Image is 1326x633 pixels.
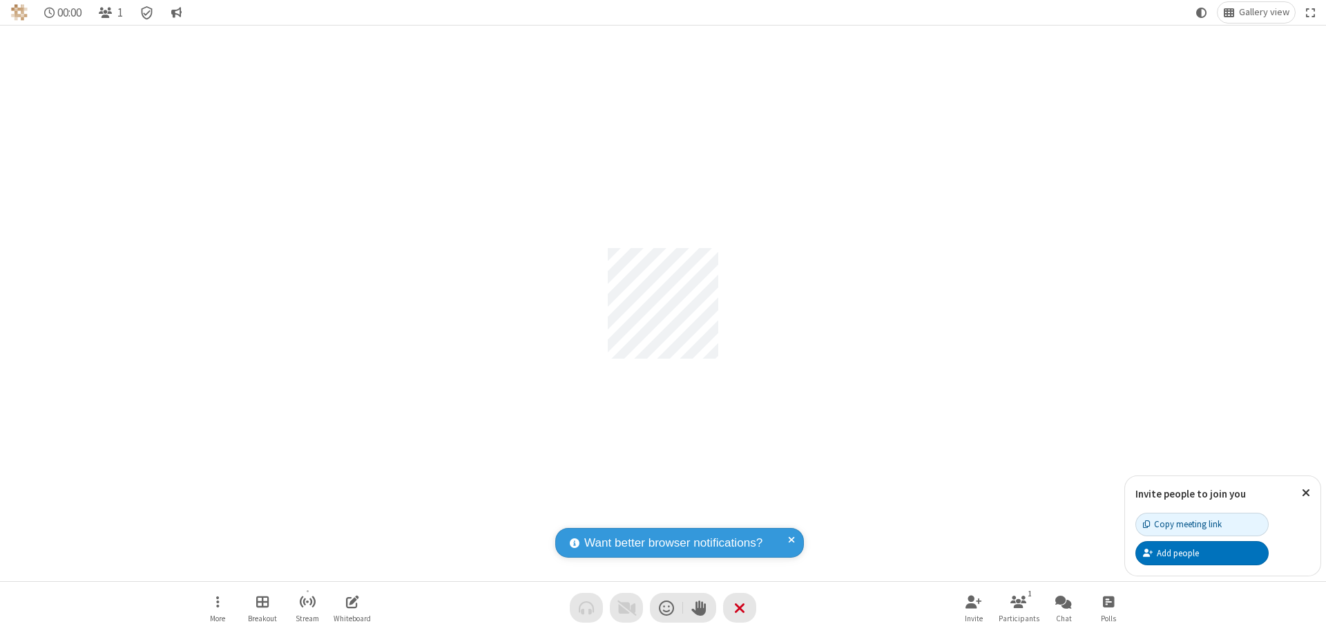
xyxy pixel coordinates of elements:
[334,614,371,623] span: Whiteboard
[650,593,683,623] button: Send a reaction
[1043,588,1084,627] button: Open chat
[117,6,123,19] span: 1
[197,588,238,627] button: Open menu
[570,593,603,623] button: Audio problem - check your Internet connection or call by phone
[1056,614,1072,623] span: Chat
[953,588,995,627] button: Invite participants (⌘+Shift+I)
[1191,2,1213,23] button: Using system theme
[1300,2,1321,23] button: Fullscreen
[1101,614,1116,623] span: Polls
[965,614,983,623] span: Invite
[1135,487,1246,500] label: Invite people to join you
[1135,541,1269,565] button: Add people
[723,593,756,623] button: End or leave meeting
[210,614,225,623] span: More
[57,6,81,19] span: 00:00
[248,614,277,623] span: Breakout
[165,2,187,23] button: Conversation
[93,2,128,23] button: Open participant list
[134,2,160,23] div: Meeting details Encryption enabled
[584,534,762,552] span: Want better browser notifications?
[331,588,373,627] button: Open shared whiteboard
[11,4,28,21] img: QA Selenium DO NOT DELETE OR CHANGE
[242,588,283,627] button: Manage Breakout Rooms
[1143,518,1222,531] div: Copy meeting link
[296,614,319,623] span: Stream
[1239,7,1289,18] span: Gallery view
[999,614,1039,623] span: Participants
[287,588,328,627] button: Start streaming
[1218,2,1295,23] button: Change layout
[1088,588,1129,627] button: Open poll
[683,593,716,623] button: Raise hand
[1135,513,1269,536] button: Copy meeting link
[1024,587,1036,600] div: 1
[39,2,88,23] div: Timer
[610,593,643,623] button: Video
[1291,476,1320,510] button: Close popover
[998,588,1039,627] button: Open participant list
